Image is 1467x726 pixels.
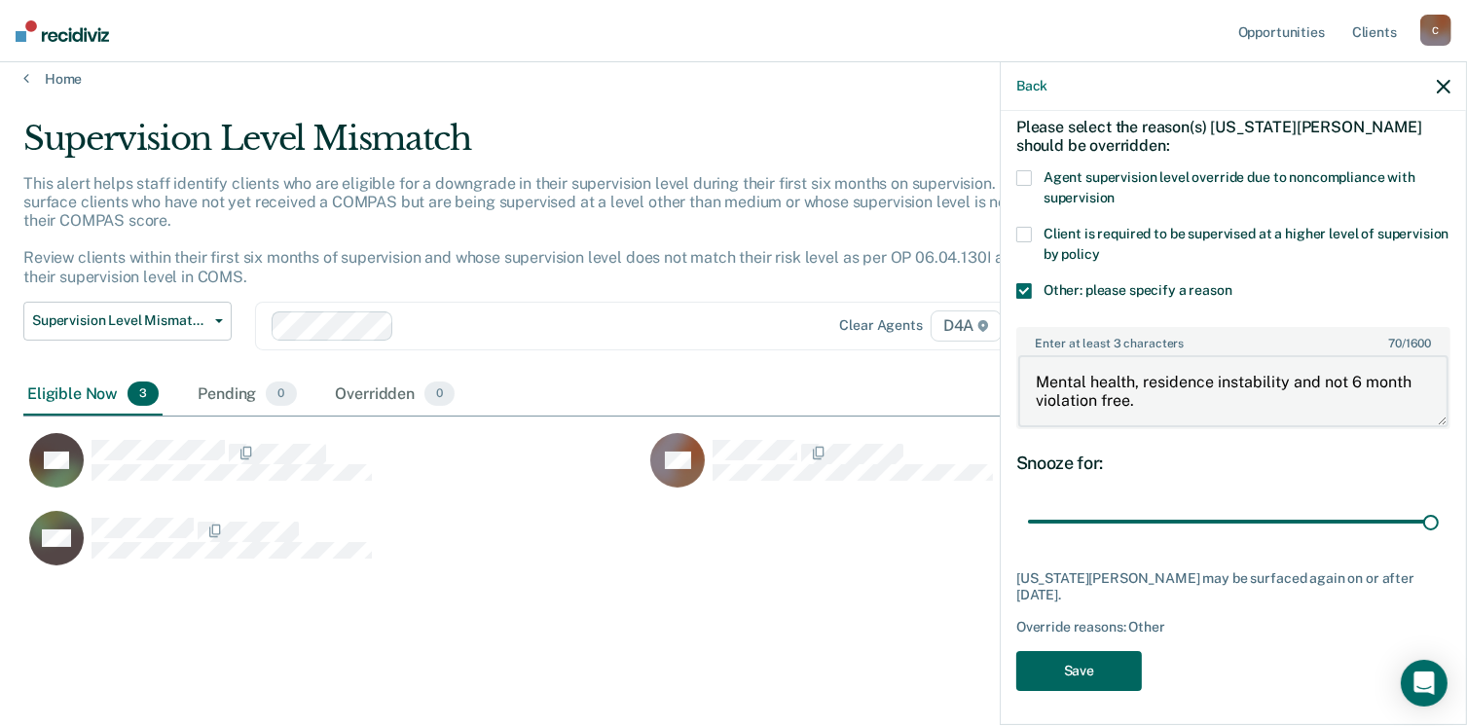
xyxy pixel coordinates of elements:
[1016,78,1047,94] button: Back
[1044,169,1415,205] span: Agent supervision level override due to noncompliance with supervision
[1016,102,1450,170] div: Please select the reason(s) [US_STATE][PERSON_NAME] should be overridden:
[1388,337,1402,350] span: 70
[23,174,1106,286] p: This alert helps staff identify clients who are eligible for a downgrade in their supervision lev...
[194,374,300,417] div: Pending
[23,70,1444,88] a: Home
[16,20,109,42] img: Recidiviz
[424,381,455,407] span: 0
[931,310,1002,342] span: D4A
[1420,15,1451,46] div: C
[1388,337,1431,350] span: / 1600
[23,119,1123,174] div: Supervision Level Mismatch
[644,432,1265,510] div: CaseloadOpportunityCell-0286335
[23,374,163,417] div: Eligible Now
[332,374,459,417] div: Overridden
[840,317,923,334] div: Clear agents
[1018,355,1449,427] textarea: Mental health, residence instability and not 6 month violation free.
[1018,329,1449,350] label: Enter at least 3 characters
[1016,619,1450,635] div: Override reasons: Other
[1016,453,1450,474] div: Snooze for:
[128,381,159,407] span: 3
[266,381,296,407] span: 0
[23,510,644,588] div: CaseloadOpportunityCell-0844737
[1016,570,1450,603] div: [US_STATE][PERSON_NAME] may be surfaced again on or after [DATE].
[32,312,207,329] span: Supervision Level Mismatch
[1044,226,1449,262] span: Client is required to be supervised at a higher level of supervision by policy
[1401,660,1448,707] div: Open Intercom Messenger
[1016,651,1142,691] button: Save
[23,432,644,510] div: CaseloadOpportunityCell-0813232
[1044,282,1232,298] span: Other: please specify a reason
